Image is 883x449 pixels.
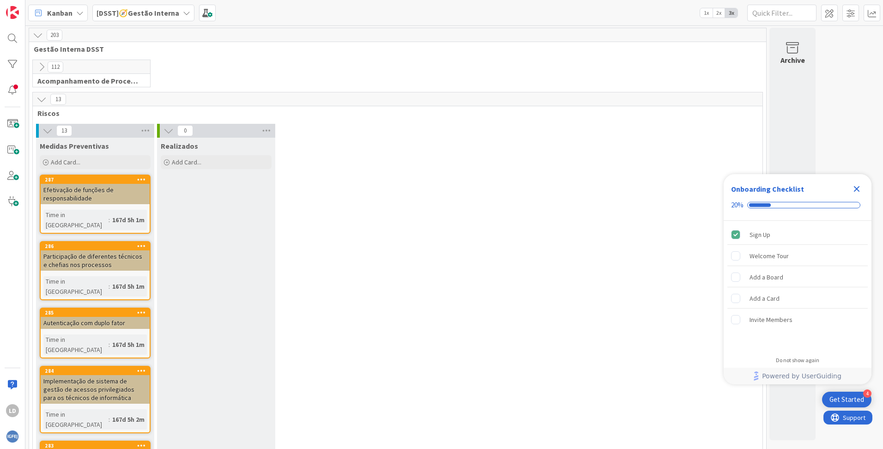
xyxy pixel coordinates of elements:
div: 285 [45,309,150,316]
div: Checklist progress: 20% [731,201,864,209]
div: 167d 5h 1m [110,281,147,291]
div: Time in [GEOGRAPHIC_DATA] [43,210,109,230]
div: Sign Up [750,229,770,240]
div: Participação de diferentes técnicos e chefias nos processos [41,250,150,271]
span: 0 [177,125,193,136]
div: Sign Up is complete. [727,224,868,245]
div: Time in [GEOGRAPHIC_DATA] [43,276,109,297]
div: Welcome Tour is incomplete. [727,246,868,266]
div: Do not show again [776,357,819,364]
div: Invite Members [750,314,792,325]
span: 1x [700,8,713,18]
div: Add a Board [750,272,783,283]
span: Kanban [47,7,73,18]
div: Time in [GEOGRAPHIC_DATA] [43,334,109,355]
div: 287Efetivação de funções de responsabilidade [41,176,150,204]
a: 286Participação de diferentes técnicos e chefias nos processosTime in [GEOGRAPHIC_DATA]:167d 5h 1m [40,241,151,300]
span: Powered by UserGuiding [762,370,841,382]
div: Onboarding Checklist [731,183,804,194]
div: Open Get Started checklist, remaining modules: 4 [822,392,871,407]
span: Acompanhamento de Procedimentos / Contratos [37,76,139,85]
span: : [109,414,110,425]
span: : [109,215,110,225]
span: : [109,281,110,291]
div: 287 [45,176,150,183]
div: Efetivação de funções de responsabilidade [41,184,150,204]
div: 286 [41,242,150,250]
span: Add Card... [172,158,201,166]
input: Quick Filter... [747,5,816,21]
div: Welcome Tour [750,250,789,261]
span: 112 [48,61,63,73]
a: 284Implementação de sistema de gestão de acessos privilegiados para os técnicos de informáticaTim... [40,366,151,433]
span: 3x [725,8,738,18]
div: Add a Card is incomplete. [727,288,868,309]
div: Invite Members is incomplete. [727,309,868,330]
div: Archive [780,55,805,66]
div: Close Checklist [849,182,864,196]
div: Time in [GEOGRAPHIC_DATA] [43,409,109,430]
div: Add a Card [750,293,780,304]
span: 13 [50,94,66,105]
div: 283 [45,443,150,449]
a: 287Efetivação de funções de responsabilidadeTime in [GEOGRAPHIC_DATA]:167d 5h 1m [40,175,151,234]
span: Medidas Preventivas [40,141,109,151]
img: avatar [6,430,19,443]
div: Autenticação com duplo fator [41,317,150,329]
div: 284Implementação de sistema de gestão de acessos privilegiados para os técnicos de informática [41,367,150,404]
div: 20% [731,201,744,209]
a: Powered by UserGuiding [728,368,867,384]
span: : [109,340,110,350]
div: Implementação de sistema de gestão de acessos privilegiados para os técnicos de informática [41,375,150,404]
div: 286 [45,243,150,249]
span: Gestão Interna DSST [34,44,755,54]
div: Checklist Container [724,174,871,384]
div: 287 [41,176,150,184]
b: [DSST]🧭Gestão Interna [97,8,179,18]
span: 2x [713,8,725,18]
span: Riscos [37,109,751,118]
div: 284 [41,367,150,375]
span: Realizados [161,141,198,151]
div: 167d 5h 1m [110,340,147,350]
span: Add Card... [51,158,80,166]
div: 286Participação de diferentes técnicos e chefias nos processos [41,242,150,271]
div: 4 [863,389,871,398]
div: 167d 5h 1m [110,215,147,225]
div: 167d 5h 2m [110,414,147,425]
div: Get Started [829,395,864,404]
div: Footer [724,368,871,384]
span: 203 [47,30,62,41]
a: 285Autenticação com duplo fatorTime in [GEOGRAPHIC_DATA]:167d 5h 1m [40,308,151,358]
div: LD [6,404,19,417]
div: 285 [41,309,150,317]
div: Checklist items [724,221,871,351]
div: Add a Board is incomplete. [727,267,868,287]
div: 285Autenticação com duplo fator [41,309,150,329]
div: 284 [45,368,150,374]
span: 13 [56,125,72,136]
img: Visit kanbanzone.com [6,6,19,19]
span: Support [19,1,42,12]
